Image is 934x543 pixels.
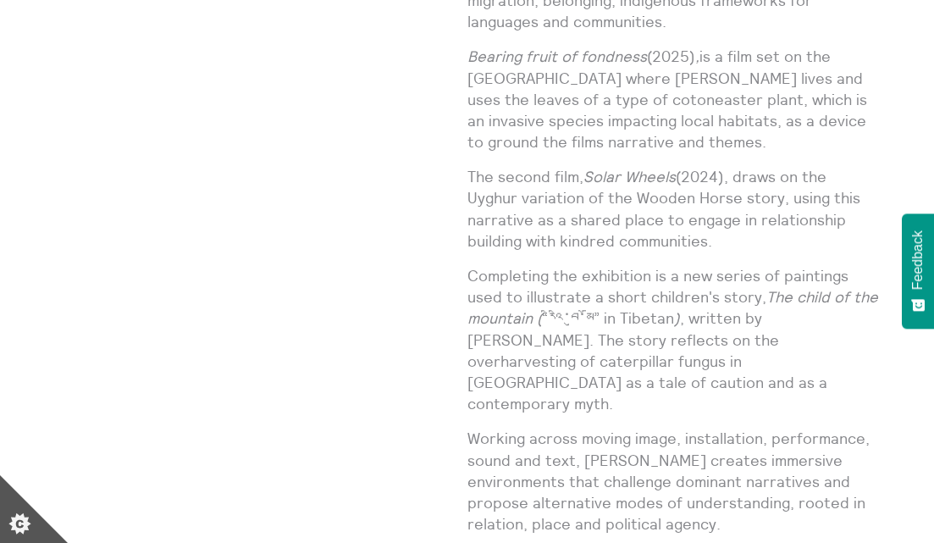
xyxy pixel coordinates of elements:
p: Completing the exhibition is a new series of paintings used to illustrate a short children's stor... [467,265,881,414]
em: , [695,47,699,66]
p: (2025) is a film set on the [GEOGRAPHIC_DATA] where [PERSON_NAME] lives and uses the leaves of a ... [467,46,881,152]
em: ( [537,308,542,328]
p: The second film, (2024), draws on the Uyghur variation of the Wooden Horse story, using this narr... [467,166,881,252]
em: Solar Wheels [583,167,676,186]
p: Working across moving image, installation, performance, sound and text, [PERSON_NAME] creates imm... [467,428,881,535]
span: Feedback [910,230,926,290]
em: Bearing fruit of fondness [467,47,647,66]
button: Feedback - Show survey [902,213,934,329]
em: ) [674,308,680,328]
em: The child of the mountain [467,287,878,328]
